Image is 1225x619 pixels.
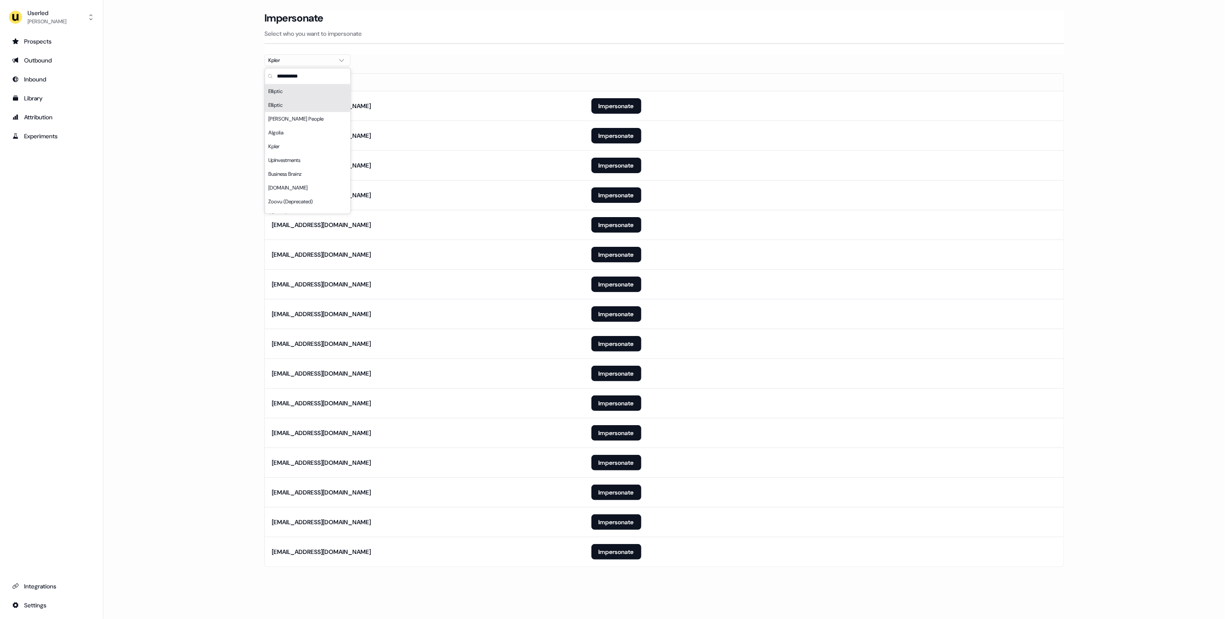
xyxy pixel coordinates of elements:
[272,458,371,467] div: [EMAIL_ADDRESS][DOMAIN_NAME]
[264,12,323,25] h3: Impersonate
[265,153,350,167] div: UpInvestments
[272,429,371,437] div: [EMAIL_ADDRESS][DOMAIN_NAME]
[264,29,1064,38] p: Select who you want to impersonate
[265,98,350,112] div: Elliptic
[591,128,641,143] button: Impersonate
[268,56,333,65] div: Kpler
[265,167,350,181] div: Business Brainz
[591,514,641,530] button: Impersonate
[12,113,91,121] div: Attribution
[272,280,371,289] div: [EMAIL_ADDRESS][DOMAIN_NAME]
[265,84,350,98] div: Elliptic
[7,72,96,86] a: Go to Inbound
[265,112,350,126] div: [PERSON_NAME] People
[591,98,641,114] button: Impersonate
[591,306,641,322] button: Impersonate
[12,601,91,610] div: Settings
[12,75,91,84] div: Inbound
[591,366,641,381] button: Impersonate
[591,277,641,292] button: Impersonate
[272,518,371,526] div: [EMAIL_ADDRESS][DOMAIN_NAME]
[7,34,96,48] a: Go to prospects
[591,544,641,560] button: Impersonate
[7,598,96,612] a: Go to integrations
[12,132,91,140] div: Experiments
[7,579,96,593] a: Go to integrations
[591,247,641,262] button: Impersonate
[28,17,66,26] div: [PERSON_NAME]
[591,336,641,351] button: Impersonate
[265,84,350,214] div: Suggestions
[272,547,371,556] div: [EMAIL_ADDRESS][DOMAIN_NAME]
[265,195,350,208] div: Zoovu (Deprecated)
[272,221,371,229] div: [EMAIL_ADDRESS][DOMAIN_NAME]
[591,217,641,233] button: Impersonate
[7,129,96,143] a: Go to experiments
[12,582,91,591] div: Integrations
[272,310,371,318] div: [EMAIL_ADDRESS][DOMAIN_NAME]
[591,425,641,441] button: Impersonate
[12,94,91,103] div: Library
[7,91,96,105] a: Go to templates
[591,158,641,173] button: Impersonate
[272,250,371,259] div: [EMAIL_ADDRESS][DOMAIN_NAME]
[591,395,641,411] button: Impersonate
[272,488,371,497] div: [EMAIL_ADDRESS][DOMAIN_NAME]
[265,140,350,153] div: Kpler
[591,455,641,470] button: Impersonate
[12,56,91,65] div: Outbound
[272,399,371,407] div: [EMAIL_ADDRESS][DOMAIN_NAME]
[7,53,96,67] a: Go to outbound experience
[28,9,66,17] div: Userled
[12,37,91,46] div: Prospects
[591,187,641,203] button: Impersonate
[272,339,371,348] div: [EMAIL_ADDRESS][DOMAIN_NAME]
[265,208,350,222] div: ADvendio
[265,181,350,195] div: [DOMAIN_NAME]
[7,7,96,28] button: Userled[PERSON_NAME]
[7,110,96,124] a: Go to attribution
[265,126,350,140] div: Algolia
[265,74,585,91] th: Email
[591,485,641,500] button: Impersonate
[264,54,351,66] button: Kpler
[272,369,371,378] div: [EMAIL_ADDRESS][DOMAIN_NAME]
